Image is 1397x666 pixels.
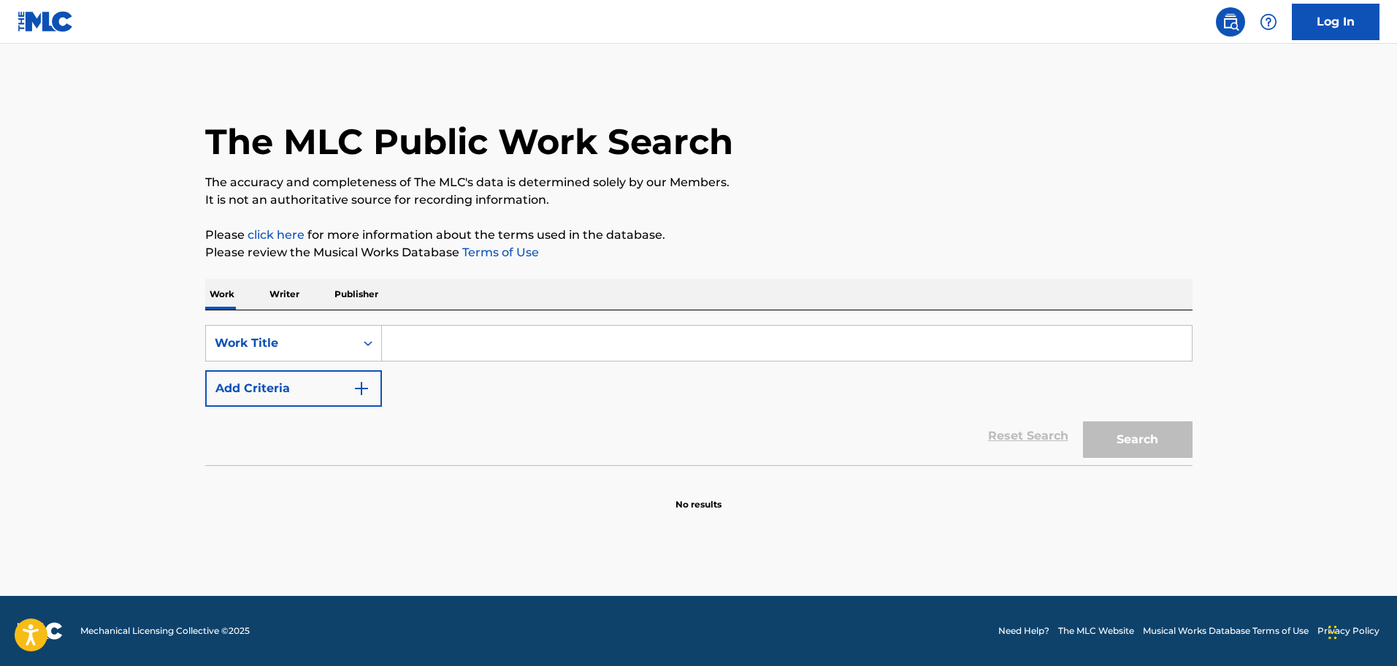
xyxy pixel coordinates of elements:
[205,244,1193,261] p: Please review the Musical Works Database
[248,228,305,242] a: click here
[1143,624,1309,638] a: Musical Works Database Terms of Use
[205,191,1193,209] p: It is not an authoritative source for recording information.
[675,481,722,511] p: No results
[1324,596,1397,666] iframe: Chat Widget
[998,624,1049,638] a: Need Help?
[215,334,346,352] div: Work Title
[1292,4,1379,40] a: Log In
[205,174,1193,191] p: The accuracy and completeness of The MLC's data is determined solely by our Members.
[205,120,733,164] h1: The MLC Public Work Search
[265,279,304,310] p: Writer
[459,245,539,259] a: Terms of Use
[1317,624,1379,638] a: Privacy Policy
[1328,610,1337,654] div: Arrastrar
[205,325,1193,465] form: Search Form
[205,370,382,407] button: Add Criteria
[1222,13,1239,31] img: search
[330,279,383,310] p: Publisher
[1254,7,1283,37] div: Help
[1058,624,1134,638] a: The MLC Website
[18,11,74,32] img: MLC Logo
[18,622,63,640] img: logo
[205,226,1193,244] p: Please for more information about the terms used in the database.
[1260,13,1277,31] img: help
[80,624,250,638] span: Mechanical Licensing Collective © 2025
[1216,7,1245,37] a: Public Search
[1324,596,1397,666] div: Widget de chat
[205,279,239,310] p: Work
[353,380,370,397] img: 9d2ae6d4665cec9f34b9.svg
